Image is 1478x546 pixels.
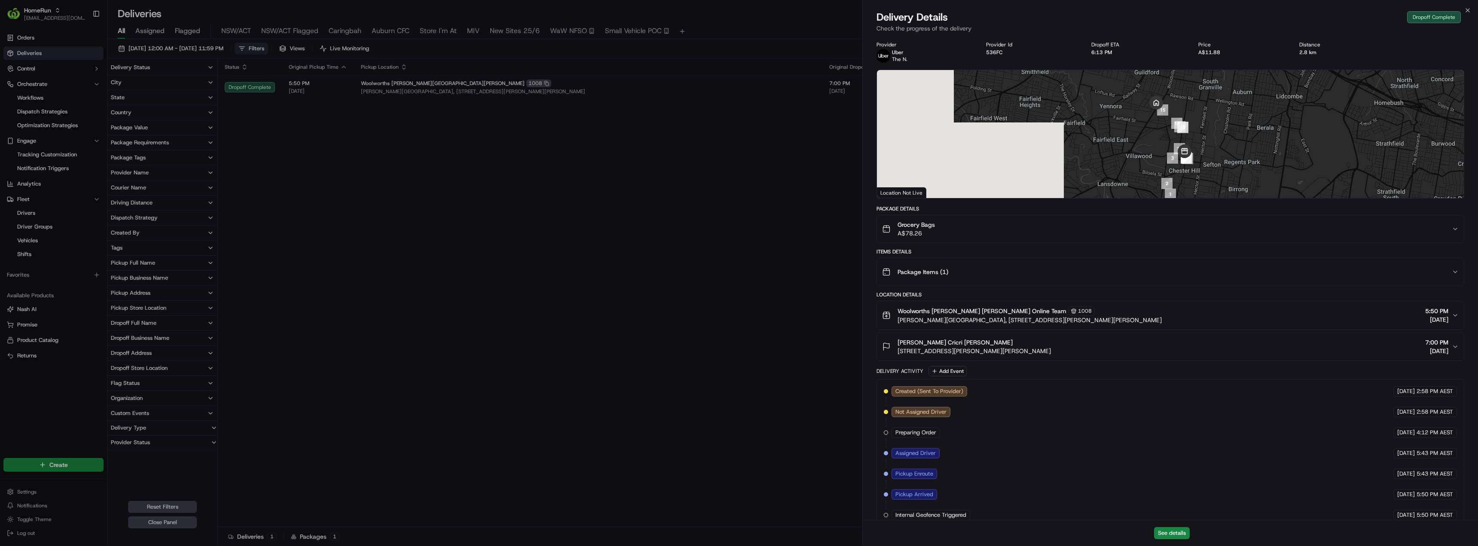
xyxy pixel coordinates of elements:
span: [PERSON_NAME][GEOGRAPHIC_DATA], [STREET_ADDRESS][PERSON_NAME][PERSON_NAME] [898,316,1162,324]
span: [DATE] [1397,449,1415,457]
span: Delivery Details [876,10,948,24]
span: 2:58 PM AEST [1417,408,1453,416]
div: 13 [1177,122,1188,133]
div: 15 [1157,104,1168,116]
span: Package Items ( 1 ) [898,268,948,276]
span: 5:50 PM AEST [1417,511,1453,519]
span: [DATE] [1425,315,1448,324]
div: 3 [1167,153,1178,164]
div: Provider [876,41,973,48]
span: 2:58 PM AEST [1417,387,1453,395]
span: 7:00 PM [1425,338,1448,347]
span: [DATE] [1397,429,1415,436]
span: Preparing Order [895,429,936,436]
div: Price [1198,41,1286,48]
p: Uber [892,49,907,56]
div: 14 [1171,118,1182,129]
div: 2 [1161,178,1173,189]
div: Package Details [876,205,1464,212]
span: [DATE] [1425,347,1448,355]
span: [DATE] [1397,470,1415,478]
span: Created (Sent To Provider) [895,387,963,395]
div: Distance [1299,41,1386,48]
div: Location Details [876,291,1464,298]
span: Woolworths [PERSON_NAME] [PERSON_NAME] Online Team [898,307,1066,315]
span: 4:12 PM AEST [1417,429,1453,436]
span: 1008 [1078,308,1092,314]
span: Pickup Enroute [895,470,933,478]
span: 5:50 PM [1425,307,1448,315]
div: A$11.88 [1198,49,1286,56]
img: uber-new-logo.jpeg [876,49,890,63]
div: 11 [1174,121,1185,132]
div: Provider Id [986,41,1078,48]
div: Location Not Live [877,187,926,198]
button: See details [1154,527,1190,539]
div: Dropoff ETA [1091,41,1185,48]
span: 5:50 PM AEST [1417,491,1453,498]
span: The N. [892,56,907,63]
button: Package Items (1) [877,258,1464,286]
span: [DATE] [1397,387,1415,395]
div: 1 [1165,189,1176,200]
span: A$78.26 [898,229,935,238]
p: Check the progress of the delivery [876,24,1464,33]
span: Not Assigned Driver [895,408,947,416]
div: 6:13 PM [1091,49,1185,56]
button: Add Event [928,366,967,376]
div: 2.8 km [1299,49,1386,56]
span: Pickup Arrived [895,491,933,498]
div: Items Details [876,248,1464,255]
span: Internal Geofence Triggered [895,511,966,519]
span: Grocery Bags [898,220,935,229]
div: 10 [1174,143,1185,154]
button: Woolworths [PERSON_NAME] [PERSON_NAME] Online Team1008[PERSON_NAME][GEOGRAPHIC_DATA], [STREET_ADD... [877,301,1464,329]
span: Assigned Driver [895,449,936,457]
button: 536FC [986,49,1002,56]
span: 5:43 PM AEST [1417,470,1453,478]
span: 5:43 PM AEST [1417,449,1453,457]
button: [PERSON_NAME] Cricri [PERSON_NAME][STREET_ADDRESS][PERSON_NAME][PERSON_NAME]7:00 PM[DATE] [877,333,1464,360]
div: 9 [1181,152,1192,163]
span: [STREET_ADDRESS][PERSON_NAME][PERSON_NAME] [898,347,1051,355]
span: [PERSON_NAME] Cricri [PERSON_NAME] [898,338,1013,347]
span: [DATE] [1397,511,1415,519]
div: Delivery Activity [876,368,923,375]
span: [DATE] [1397,491,1415,498]
button: Grocery BagsA$78.26 [877,215,1464,243]
span: [DATE] [1397,408,1415,416]
div: 4 [1182,153,1193,164]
